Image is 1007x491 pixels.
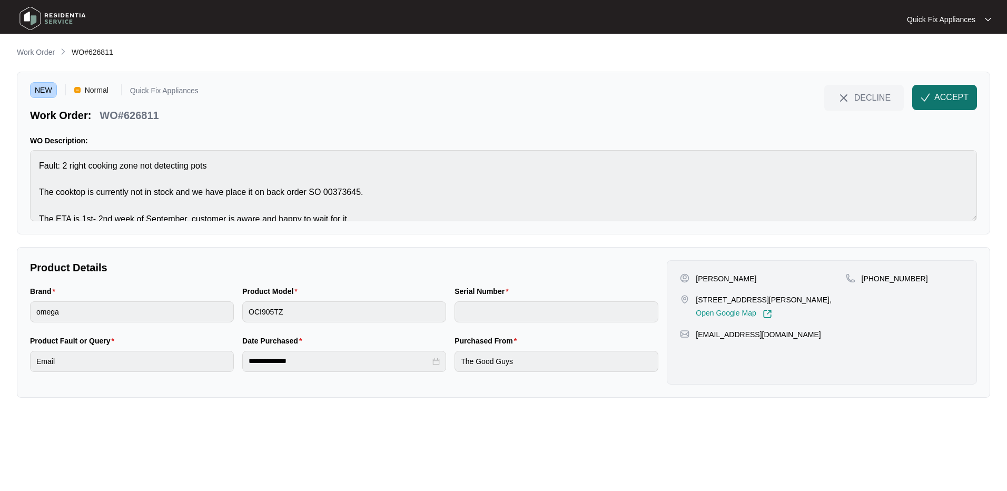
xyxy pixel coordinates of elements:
input: Purchased From [455,351,658,372]
span: DECLINE [854,92,891,103]
img: dropdown arrow [985,17,991,22]
label: Serial Number [455,286,512,297]
p: Product Details [30,260,658,275]
img: Link-External [763,309,772,319]
span: NEW [30,82,57,98]
img: Vercel Logo [74,87,81,93]
button: check-IconACCEPT [912,85,977,110]
img: close-Icon [837,92,850,104]
img: map-pin [846,273,855,283]
p: Quick Fix Appliances [130,87,199,98]
span: ACCEPT [934,91,969,104]
button: close-IconDECLINE [824,85,904,110]
p: Work Order: [30,108,91,123]
img: map-pin [680,294,689,304]
textarea: Fault: 2 right cooking zone not detecting pots The cooktop is currently not in stock and we have ... [30,150,977,221]
input: Date Purchased [249,356,430,367]
p: [EMAIL_ADDRESS][DOMAIN_NAME] [696,329,821,340]
label: Product Model [242,286,302,297]
a: Work Order [15,47,57,58]
input: Product Fault or Query [30,351,234,372]
label: Brand [30,286,60,297]
input: Serial Number [455,301,658,322]
img: chevron-right [59,47,67,56]
p: [PERSON_NAME] [696,273,756,284]
label: Purchased From [455,336,521,346]
span: Normal [81,82,113,98]
p: [STREET_ADDRESS][PERSON_NAME], [696,294,832,305]
img: residentia service logo [16,3,90,34]
p: WO#626811 [100,108,159,123]
input: Brand [30,301,234,322]
img: user-pin [680,273,689,283]
p: Work Order [17,47,55,57]
img: map-pin [680,329,689,339]
a: Open Google Map [696,309,772,319]
p: Quick Fix Appliances [907,14,975,25]
span: WO#626811 [72,48,113,56]
input: Product Model [242,301,446,322]
p: WO Description: [30,135,977,146]
img: check-Icon [921,93,930,102]
label: Date Purchased [242,336,306,346]
p: [PHONE_NUMBER] [862,273,928,284]
label: Product Fault or Query [30,336,119,346]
